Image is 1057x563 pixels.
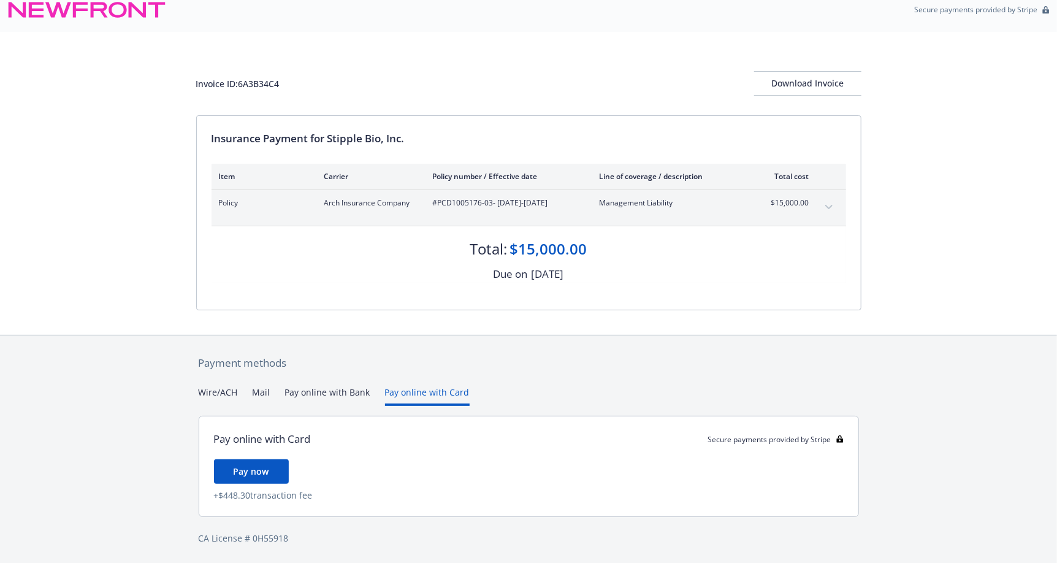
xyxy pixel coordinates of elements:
span: Management Liability [600,197,744,209]
span: Arch Insurance Company [324,197,413,209]
div: + $448.30 transaction fee [214,489,844,502]
p: Secure payments provided by Stripe [914,4,1037,15]
div: Download Invoice [754,72,861,95]
div: Invoice ID: 6A3B34C4 [196,77,280,90]
div: Secure payments provided by Stripe [708,434,844,445]
div: Item [219,171,305,182]
button: Mail [253,386,270,406]
button: expand content [819,197,839,217]
span: Policy [219,197,305,209]
div: Total cost [763,171,809,182]
div: Pay online with Card [214,431,311,447]
div: Payment methods [199,355,859,371]
div: Insurance Payment for Stipple Bio, Inc. [212,131,846,147]
div: PolicyArch Insurance Company#PCD1005176-03- [DATE]-[DATE]Management Liability$15,000.00expand con... [212,190,846,226]
div: Carrier [324,171,413,182]
span: #PCD1005176-03 - [DATE]-[DATE] [433,197,580,209]
button: Download Invoice [754,71,861,96]
button: Pay online with Card [385,386,470,406]
div: CA License # 0H55918 [199,532,859,545]
div: Line of coverage / description [600,171,744,182]
span: Pay now [234,465,269,477]
button: Pay online with Bank [285,386,370,406]
div: $15,000.00 [510,239,587,259]
button: Wire/ACH [199,386,238,406]
button: Pay now [214,459,289,484]
div: [DATE] [532,266,564,282]
div: Due on [494,266,528,282]
div: Total: [470,239,508,259]
span: $15,000.00 [763,197,809,209]
div: Policy number / Effective date [433,171,580,182]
